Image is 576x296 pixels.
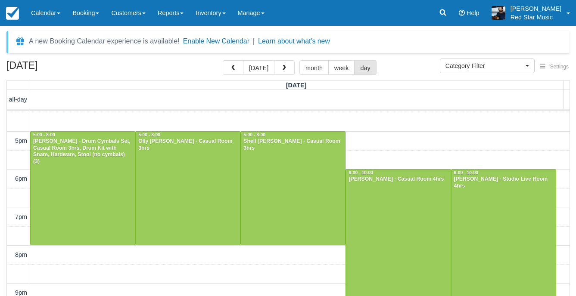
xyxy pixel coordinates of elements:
[511,4,561,13] p: [PERSON_NAME]
[240,131,346,245] a: 5:00 - 8:00Shell [PERSON_NAME] - Casual Room 3hrs
[299,60,329,75] button: month
[15,137,27,144] span: 5pm
[286,82,307,89] span: [DATE]
[15,251,27,258] span: 8pm
[9,96,27,103] span: all-day
[253,37,255,45] span: |
[15,175,27,182] span: 6pm
[243,138,343,152] div: Shell [PERSON_NAME] - Casual Room 3hrs
[550,64,569,70] span: Settings
[135,131,240,245] a: 5:00 - 8:00Olly [PERSON_NAME] - Casual Room 3hrs
[454,176,554,190] div: [PERSON_NAME] - Studio Live Room 4hrs
[445,62,523,70] span: Category Filter
[258,37,330,45] a: Learn about what's new
[29,36,180,46] div: A new Booking Calendar experience is available!
[349,170,373,175] span: 6:00 - 10:00
[243,133,265,137] span: 5:00 - 8:00
[511,13,561,22] p: Red Star Music
[33,133,55,137] span: 5:00 - 8:00
[454,170,479,175] span: 6:00 - 10:00
[138,133,160,137] span: 5:00 - 8:00
[467,9,479,16] span: Help
[492,6,505,20] img: A1
[354,60,376,75] button: day
[440,59,535,73] button: Category Filter
[15,213,27,220] span: 7pm
[535,61,574,73] button: Settings
[138,138,238,152] div: Olly [PERSON_NAME] - Casual Room 3hrs
[6,7,19,20] img: checkfront-main-nav-mini-logo.png
[243,60,274,75] button: [DATE]
[183,37,249,46] button: Enable New Calendar
[6,60,115,76] h2: [DATE]
[33,138,133,166] div: [PERSON_NAME] - Drum Cymbals Set, Casual Room 3hrs, Drum Kit with Snare, Hardware, Stool (no cymb...
[459,10,465,16] i: Help
[328,60,355,75] button: week
[30,131,135,245] a: 5:00 - 8:00[PERSON_NAME] - Drum Cymbals Set, Casual Room 3hrs, Drum Kit with Snare, Hardware, Sto...
[15,289,27,296] span: 9pm
[348,176,448,183] div: [PERSON_NAME] - Casual Room 4hrs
